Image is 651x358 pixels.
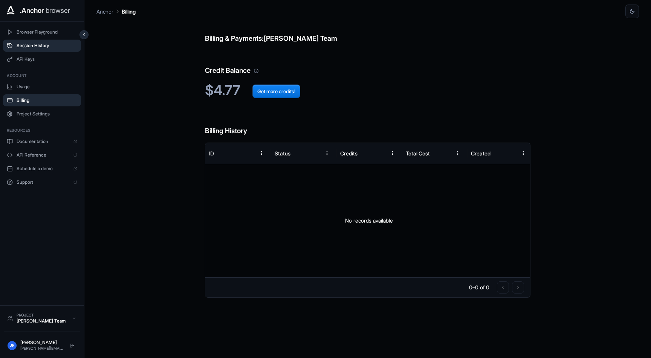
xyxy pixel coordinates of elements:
[254,68,259,74] svg: Your credit balance will be consumed as you use the API. Visit the usage page to view a breakdown...
[17,29,77,35] span: Browser Playground
[20,346,64,351] div: [PERSON_NAME][EMAIL_ADDRESS][DOMAIN_NAME]
[20,340,64,346] div: [PERSON_NAME]
[437,146,451,160] button: Sort
[3,135,81,148] a: Documentation
[3,108,81,120] button: Project Settings
[252,85,300,98] button: Get more credits!
[275,150,290,157] div: Status
[3,81,81,93] button: Usage
[517,146,530,160] button: Menu
[5,5,17,17] img: Anchor Icon
[320,146,334,160] button: Menu
[17,97,77,103] span: Billing
[205,18,530,44] h6: Billing & Payments: [PERSON_NAME] Team
[17,84,77,90] span: Usage
[10,343,14,348] span: JR
[96,7,136,15] nav: breadcrumb
[122,8,136,15] p: Billing
[3,26,81,38] button: Browser Playground
[67,341,76,350] button: Logout
[17,111,77,117] span: Project Settings
[205,50,530,76] h6: Credit Balance
[17,138,70,144] span: Documentation
[96,8,113,15] p: Anchor
[205,111,530,137] h6: Billing History
[3,149,81,161] a: API Reference
[471,150,491,157] div: Created
[17,56,77,62] span: API Keys
[20,5,44,16] span: .Anchor
[209,150,214,157] div: ID
[17,312,68,318] div: Project
[205,164,533,277] div: No records available
[79,30,89,39] button: Collapse sidebar
[307,146,320,160] button: Sort
[372,146,386,160] button: Sort
[17,179,70,185] span: Support
[46,5,70,16] span: browser
[17,318,68,324] div: [PERSON_NAME] Team
[3,163,81,175] a: Schedule a demo
[17,166,70,172] span: Schedule a demo
[503,146,517,160] button: Sort
[7,128,77,133] h3: Resources
[3,94,81,106] button: Billing
[340,150,358,157] div: Credits
[17,43,77,49] span: Session History
[4,309,80,327] button: Project[PERSON_NAME] Team
[451,146,465,160] button: Menu
[3,53,81,65] button: API Keys
[3,176,81,188] a: Support
[469,284,489,291] p: 0–0 of 0
[406,150,430,157] div: Total Cost
[3,40,81,52] button: Session History
[7,73,77,78] h3: Account
[241,146,255,160] button: Sort
[255,146,268,160] button: Menu
[205,82,530,98] h2: $4.77
[386,146,399,160] button: Menu
[17,152,70,158] span: API Reference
